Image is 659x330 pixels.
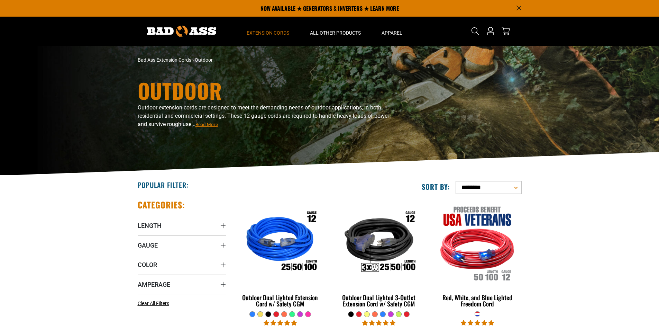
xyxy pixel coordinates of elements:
span: Gauge [138,241,158,249]
summary: Gauge [138,235,226,255]
nav: breadcrumbs [138,56,390,64]
div: Red, White, and Blue Lighted Freedom Cord [433,294,521,307]
span: 4.81 stars [264,320,297,326]
h2: Popular Filter: [138,180,189,189]
summary: Color [138,255,226,274]
span: 4.80 stars [362,320,395,326]
span: All Other Products [310,30,361,36]
a: Clear All Filters [138,300,172,307]
summary: Search [470,26,481,37]
span: Outdoor [195,57,213,63]
summary: Extension Cords [236,17,300,46]
div: Outdoor Dual Lighted Extension Cord w/ Safety CGM [236,294,324,307]
summary: Length [138,216,226,235]
a: Bad Ass Extension Cords [138,57,191,63]
span: Amperage [138,280,170,288]
label: Sort by: [422,182,450,191]
h2: Categories: [138,199,185,210]
span: › [192,57,194,63]
img: Bad Ass Extension Cords [147,26,216,37]
img: Red, White, and Blue Lighted Freedom Cord [434,203,521,283]
img: Outdoor Dual Lighted Extension Cord w/ Safety CGM [237,203,324,283]
a: Outdoor Dual Lighted 3-Outlet Extension Cord w/ Safety CGM Outdoor Dual Lighted 3-Outlet Extensio... [335,199,423,311]
h1: Outdoor [138,80,390,101]
span: Length [138,222,162,230]
span: Outdoor extension cords are designed to meet the demanding needs of outdoor applications, in both... [138,104,389,127]
div: Outdoor Dual Lighted 3-Outlet Extension Cord w/ Safety CGM [335,294,423,307]
summary: Apparel [371,17,413,46]
span: Clear All Filters [138,301,169,306]
span: Extension Cords [247,30,289,36]
span: Read More [195,122,218,127]
summary: All Other Products [300,17,371,46]
a: Outdoor Dual Lighted Extension Cord w/ Safety CGM Outdoor Dual Lighted Extension Cord w/ Safety CGM [236,199,324,311]
span: 5.00 stars [461,320,494,326]
summary: Amperage [138,275,226,294]
span: Color [138,261,157,269]
img: Outdoor Dual Lighted 3-Outlet Extension Cord w/ Safety CGM [335,203,422,283]
a: Red, White, and Blue Lighted Freedom Cord Red, White, and Blue Lighted Freedom Cord [433,199,521,311]
span: Apparel [382,30,402,36]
